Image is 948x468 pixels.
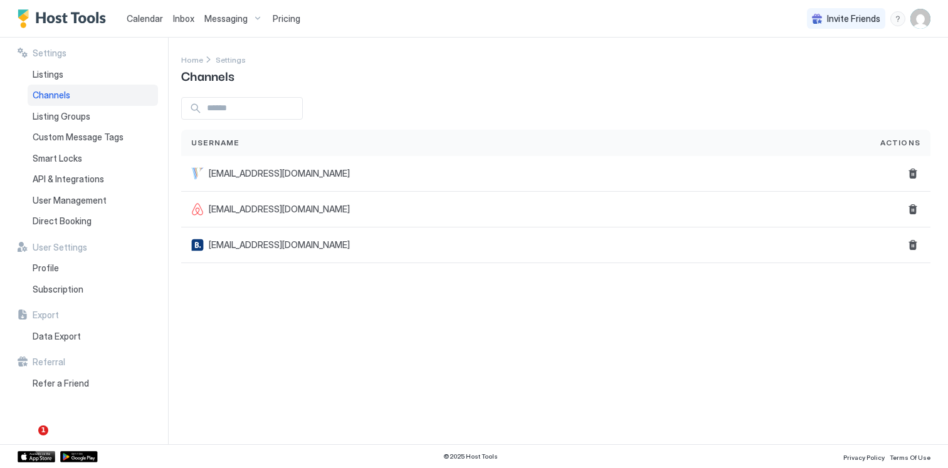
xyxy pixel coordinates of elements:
[28,169,158,190] a: API & Integrations
[60,451,98,462] a: Google Play Store
[28,326,158,347] a: Data Export
[33,356,65,368] span: Referral
[28,279,158,300] a: Subscription
[273,13,300,24] span: Pricing
[33,69,63,80] span: Listings
[910,9,930,29] div: User profile
[33,153,82,164] span: Smart Locks
[33,263,59,274] span: Profile
[173,13,194,24] span: Inbox
[905,166,920,181] button: Delete
[216,53,246,66] a: Settings
[890,454,930,461] span: Terms Of Use
[181,53,203,66] a: Home
[443,452,498,460] span: © 2025 Host Tools
[843,454,885,461] span: Privacy Policy
[209,168,350,179] span: [EMAIL_ADDRESS][DOMAIN_NAME]
[33,216,92,227] span: Direct Booking
[127,13,163,24] span: Calendar
[33,132,124,143] span: Custom Message Tags
[33,174,104,185] span: API & Integrations
[33,284,83,295] span: Subscription
[843,450,885,463] a: Privacy Policy
[905,202,920,217] button: Delete
[38,425,48,435] span: 1
[827,13,880,24] span: Invite Friends
[28,257,158,279] a: Profile
[905,237,920,252] button: Delete
[173,12,194,25] a: Inbox
[33,378,89,389] span: Refer a Friend
[890,450,930,463] a: Terms Of Use
[28,190,158,211] a: User Management
[28,148,158,169] a: Smart Locks
[191,137,240,148] span: Username
[28,127,158,148] a: Custom Message Tags
[28,106,158,127] a: Listing Groups
[33,242,87,253] span: User Settings
[33,48,66,59] span: Settings
[890,11,905,26] div: menu
[880,137,920,148] span: Actions
[181,55,203,65] span: Home
[18,9,112,28] a: Host Tools Logo
[28,373,158,394] a: Refer a Friend
[127,12,163,25] a: Calendar
[33,309,59,321] span: Export
[13,425,43,455] iframe: Intercom live chat
[181,66,234,85] span: Channels
[18,451,55,462] a: App Store
[209,204,350,215] span: [EMAIL_ADDRESS][DOMAIN_NAME]
[28,64,158,85] a: Listings
[216,53,246,66] div: Breadcrumb
[33,90,70,101] span: Channels
[209,239,350,251] span: [EMAIL_ADDRESS][DOMAIN_NAME]
[202,98,302,119] input: Input Field
[33,111,90,122] span: Listing Groups
[181,53,203,66] div: Breadcrumb
[216,55,246,65] span: Settings
[33,331,81,342] span: Data Export
[28,85,158,106] a: Channels
[28,211,158,232] a: Direct Booking
[204,13,248,24] span: Messaging
[33,195,107,206] span: User Management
